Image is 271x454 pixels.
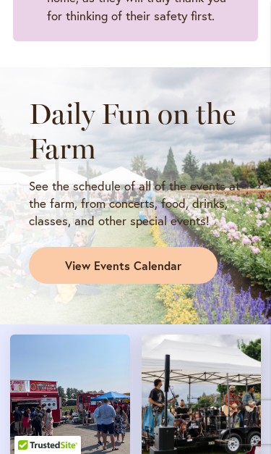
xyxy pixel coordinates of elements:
[29,177,242,230] p: See the schedule of all of the events at the farm, from concerts, food, drinks, classes, and othe...
[29,247,218,285] a: View Events Calendar
[65,258,181,274] span: View Events Calendar
[29,96,242,166] h2: Daily Fun on the Farm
